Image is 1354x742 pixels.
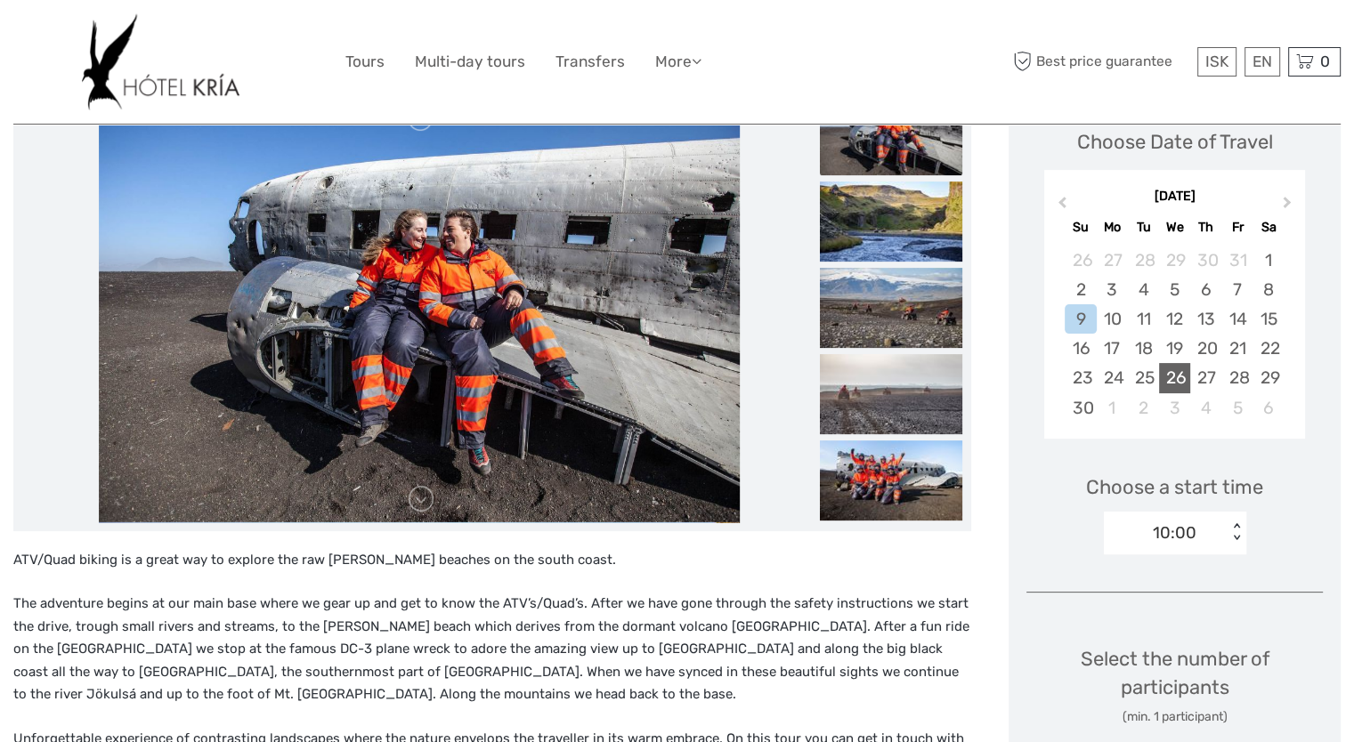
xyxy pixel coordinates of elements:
[1253,334,1285,363] div: Choose Saturday, November 22nd, 2025
[1128,275,1159,304] div: Choose Tuesday, November 4th, 2025
[1159,275,1190,304] div: Choose Wednesday, November 5th, 2025
[1190,363,1221,392] div: Choose Thursday, November 27th, 2025
[1097,246,1128,275] div: Choose Monday, October 27th, 2025
[820,181,962,262] img: cca946c243c84e848571a71a97136e65_slider_thumbnail.jpeg
[655,49,701,75] a: More
[1128,304,1159,334] div: Choose Tuesday, November 11th, 2025
[1159,334,1190,363] div: Choose Wednesday, November 19th, 2025
[1097,304,1128,334] div: Choose Monday, November 10th, 2025
[1245,47,1280,77] div: EN
[1190,275,1221,304] div: Choose Thursday, November 6th, 2025
[1221,246,1253,275] div: Choose Friday, October 31st, 2025
[820,268,962,348] img: e91eaf86dfbb492ba9a897d0571a2572_slider_thumbnail.jpeg
[1253,363,1285,392] div: Choose Saturday, November 29th, 2025
[1221,363,1253,392] div: Choose Friday, November 28th, 2025
[1275,192,1303,221] button: Next Month
[1190,334,1221,363] div: Choose Thursday, November 20th, 2025
[820,354,962,434] img: 3cc18a99091143c6b857f1f512b809d6_slider_thumbnail.jpeg
[1128,363,1159,392] div: Choose Tuesday, November 25th, 2025
[1046,192,1074,221] button: Previous Month
[1159,363,1190,392] div: Choose Wednesday, November 26th, 2025
[1221,334,1253,363] div: Choose Friday, November 21st, 2025
[1128,393,1159,423] div: Choose Tuesday, December 2nd, 2025
[1159,246,1190,275] div: Choose Wednesday, October 29th, 2025
[1065,246,1096,275] div: Choose Sunday, October 26th, 2025
[1253,304,1285,334] div: Choose Saturday, November 15th, 2025
[1065,393,1096,423] div: Choose Sunday, November 30th, 2025
[25,31,201,45] p: We're away right now. Please check back later!
[1097,363,1128,392] div: Choose Monday, November 24th, 2025
[1253,215,1285,239] div: Sa
[1065,334,1096,363] div: Choose Sunday, November 16th, 2025
[1153,521,1196,544] div: 10:00
[1159,215,1190,239] div: We
[1221,215,1253,239] div: Fr
[1253,275,1285,304] div: Choose Saturday, November 8th, 2025
[1159,304,1190,334] div: Choose Wednesday, November 12th, 2025
[1026,708,1323,726] div: (min. 1 participant)
[1221,275,1253,304] div: Choose Friday, November 7th, 2025
[1086,473,1263,501] span: Choose a start time
[1097,334,1128,363] div: Choose Monday, November 17th, 2025
[1221,393,1253,423] div: Choose Friday, December 5th, 2025
[99,95,740,522] img: 7d633612a21e4b8596268d8c87685e81_main_slider.jpeg
[1128,334,1159,363] div: Choose Tuesday, November 18th, 2025
[1097,215,1128,239] div: Mo
[1065,215,1096,239] div: Su
[1128,246,1159,275] div: Choose Tuesday, October 28th, 2025
[820,440,962,520] img: 29f8326ed512440aaee9956f54a40c85_slider_thumbnail.jpeg
[820,95,962,175] img: 7d633612a21e4b8596268d8c87685e81_slider_thumbnail.jpeg
[1026,645,1323,726] div: Select the number of participants
[1205,52,1228,70] span: ISK
[1253,393,1285,423] div: Choose Saturday, December 6th, 2025
[1159,393,1190,423] div: Choose Wednesday, December 3rd, 2025
[1229,523,1245,542] div: < >
[1318,52,1333,70] span: 0
[1190,246,1221,275] div: Choose Thursday, October 30th, 2025
[415,49,525,75] a: Multi-day tours
[1190,304,1221,334] div: Choose Thursday, November 13th, 2025
[1077,128,1273,156] div: Choose Date of Travel
[345,49,385,75] a: Tours
[1253,246,1285,275] div: Choose Saturday, November 1st, 2025
[1097,393,1128,423] div: Choose Monday, December 1st, 2025
[1128,215,1159,239] div: Tu
[1065,275,1096,304] div: Choose Sunday, November 2nd, 2025
[82,13,239,110] img: 532-e91e591f-ac1d-45f7-9962-d0f146f45aa0_logo_big.jpg
[1044,188,1305,206] div: [DATE]
[13,593,971,706] p: The adventure begins at our main base where we gear up and get to know the ATV’s/Quad’s. After we...
[1065,304,1096,334] div: Choose Sunday, November 9th, 2025
[1190,393,1221,423] div: Choose Thursday, December 4th, 2025
[1050,246,1300,423] div: month 2025-11
[1190,215,1221,239] div: Th
[1009,47,1193,77] span: Best price guarantee
[1065,363,1096,392] div: Choose Sunday, November 23rd, 2025
[205,28,226,49] button: Open LiveChat chat widget
[555,49,625,75] a: Transfers
[13,549,971,572] p: ATV/Quad biking is a great way to explore the raw [PERSON_NAME] beaches on the south coast.
[1097,275,1128,304] div: Choose Monday, November 3rd, 2025
[1221,304,1253,334] div: Choose Friday, November 14th, 2025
